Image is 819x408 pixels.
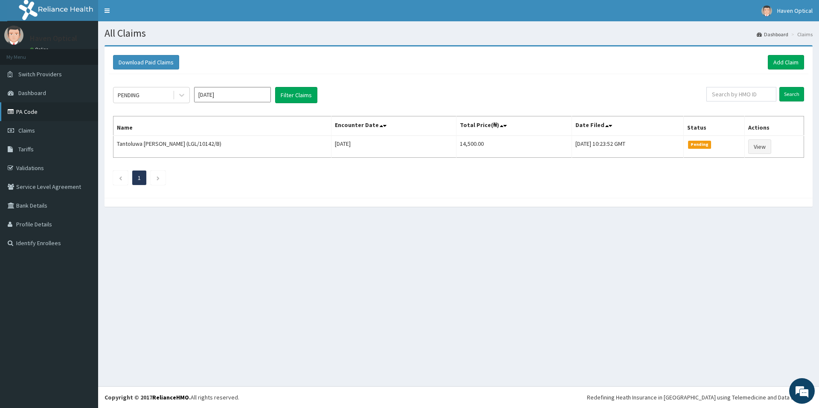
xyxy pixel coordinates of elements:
span: Tariffs [18,145,34,153]
td: 14,500.00 [456,136,572,158]
span: Haven Optical [777,7,813,14]
img: d_794563401_company_1708531726252_794563401 [16,43,35,64]
div: PENDING [118,91,139,99]
a: Previous page [119,174,122,182]
a: Next page [156,174,160,182]
a: View [748,139,771,154]
div: Minimize live chat window [140,4,160,25]
span: Claims [18,127,35,134]
span: Dashboard [18,89,46,97]
a: Add Claim [768,55,804,69]
a: Online [30,46,50,52]
th: Total Price(₦) [456,116,572,136]
button: Filter Claims [275,87,317,103]
img: User Image [761,6,772,16]
img: User Image [4,26,23,45]
a: Page 1 is your current page [138,174,141,182]
strong: Copyright © 2017 . [105,394,191,401]
td: Tantoluwa [PERSON_NAME] (LGL/10142/B) [113,136,331,158]
span: We're online! [49,107,118,194]
th: Encounter Date [331,116,456,136]
span: Switch Providers [18,70,62,78]
div: Redefining Heath Insurance in [GEOGRAPHIC_DATA] using Telemedicine and Data Science! [587,393,813,402]
td: [DATE] [331,136,456,158]
textarea: Type your message and hit 'Enter' [4,233,163,263]
input: Search [779,87,804,101]
footer: All rights reserved. [98,386,819,408]
th: Actions [745,116,804,136]
li: Claims [789,31,813,38]
div: Chat with us now [44,48,143,59]
p: Haven Optical [30,35,77,42]
th: Status [683,116,745,136]
td: [DATE] 10:23:52 GMT [572,136,684,158]
th: Name [113,116,331,136]
input: Search by HMO ID [706,87,776,101]
th: Date Filed [572,116,684,136]
input: Select Month and Year [194,87,271,102]
span: Pending [688,141,712,148]
a: RelianceHMO [152,394,189,401]
a: Dashboard [757,31,788,38]
button: Download Paid Claims [113,55,179,69]
h1: All Claims [105,28,813,39]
